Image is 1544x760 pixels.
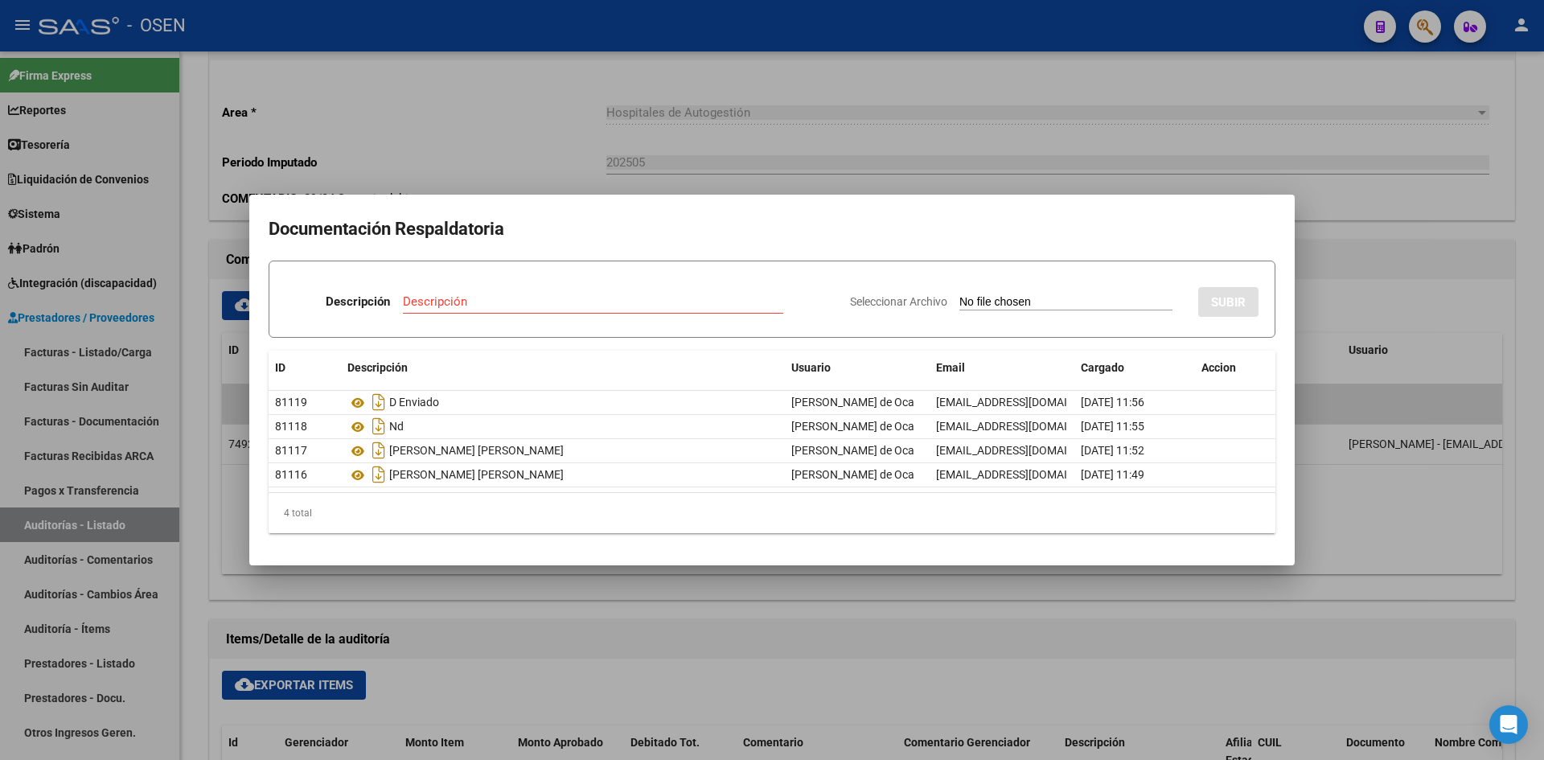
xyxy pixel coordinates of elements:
[791,361,831,374] span: Usuario
[1074,351,1195,385] datatable-header-cell: Cargado
[269,351,341,385] datatable-header-cell: ID
[275,444,307,457] span: 81117
[269,214,1275,244] h2: Documentación Respaldatoria
[930,351,1074,385] datatable-header-cell: Email
[275,468,307,481] span: 81116
[275,396,307,409] span: 81119
[791,468,914,481] span: [PERSON_NAME] de Oca
[791,444,914,457] span: [PERSON_NAME] de Oca
[341,351,785,385] datatable-header-cell: Descripción
[1195,351,1275,385] datatable-header-cell: Accion
[1211,295,1246,310] span: SUBIR
[936,468,1115,481] span: [EMAIL_ADDRESS][DOMAIN_NAME]
[347,438,778,463] div: [PERSON_NAME] [PERSON_NAME]
[791,396,914,409] span: [PERSON_NAME] de Oca
[368,389,389,415] i: Descargar documento
[1081,444,1144,457] span: [DATE] 11:52
[275,361,285,374] span: ID
[850,295,947,308] span: Seleccionar Archivo
[936,420,1115,433] span: [EMAIL_ADDRESS][DOMAIN_NAME]
[368,438,389,463] i: Descargar documento
[1081,396,1144,409] span: [DATE] 11:56
[1081,468,1144,481] span: [DATE] 11:49
[368,462,389,487] i: Descargar documento
[347,361,408,374] span: Descripción
[1081,361,1124,374] span: Cargado
[347,389,778,415] div: D Enviado
[1081,420,1144,433] span: [DATE] 11:55
[791,420,914,433] span: [PERSON_NAME] de Oca
[269,493,1275,533] div: 4 total
[936,396,1115,409] span: [EMAIL_ADDRESS][DOMAIN_NAME]
[275,420,307,433] span: 81118
[347,462,778,487] div: [PERSON_NAME] [PERSON_NAME]
[785,351,930,385] datatable-header-cell: Usuario
[326,293,390,311] p: Descripción
[936,361,965,374] span: Email
[936,444,1115,457] span: [EMAIL_ADDRESS][DOMAIN_NAME]
[347,413,778,439] div: Nd
[1201,361,1236,374] span: Accion
[368,413,389,439] i: Descargar documento
[1198,287,1259,317] button: SUBIR
[1489,705,1528,744] div: Open Intercom Messenger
